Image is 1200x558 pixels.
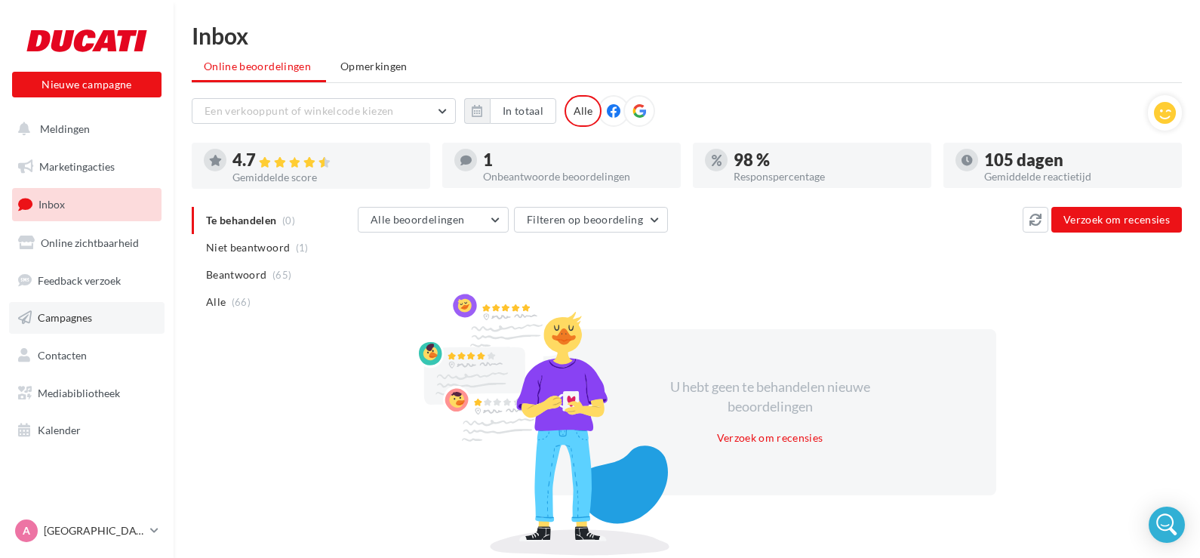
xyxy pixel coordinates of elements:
span: Inbox [38,198,65,211]
div: 105 dagen [984,152,1170,168]
span: Marketingacties [39,160,115,173]
button: Verzoek om recensies [1051,207,1182,233]
span: Alle [206,294,226,310]
a: A [GEOGRAPHIC_DATA] [12,516,162,545]
p: [GEOGRAPHIC_DATA] [44,523,144,538]
span: (66) [232,296,251,308]
div: Gemiddelde score [232,172,418,183]
span: Meldingen [40,122,90,135]
a: Campagnes [9,302,165,334]
span: Een verkooppunt of winkelcode kiezen [205,104,394,117]
span: Mediabibliotheek [38,387,120,399]
button: Een verkooppunt of winkelcode kiezen [192,98,456,124]
button: Meldingen [9,113,158,145]
span: Kalender [38,424,81,436]
div: Onbeantwoorde beoordelingen [483,171,669,182]
div: Responspercentage [734,171,919,182]
span: Campagnes [38,311,92,324]
div: U hebt geen te behandelen nieuwe beoordelingen [640,378,900,416]
button: In totaal [490,98,556,124]
span: Online zichtbaarheid [41,236,139,249]
div: 98 % [734,152,919,168]
button: In totaal [464,98,556,124]
div: Inbox [192,24,1182,47]
span: Beantwoord [206,267,267,282]
button: Verzoek om recensies [711,429,829,447]
span: A [23,523,30,538]
div: Gemiddelde reactietijd [984,171,1170,182]
a: Marketingacties [9,151,165,183]
a: Contacten [9,340,165,371]
span: (1) [296,242,309,254]
span: Contacten [38,349,87,362]
a: Inbox [9,188,165,220]
a: Mediabibliotheek [9,378,165,409]
div: 4.7 [232,152,418,169]
span: Opmerkingen [340,60,408,72]
a: Online zichtbaarheid [9,227,165,259]
span: (65) [272,269,291,281]
div: Open Intercom Messenger [1149,507,1185,543]
span: Feedback verzoek [38,273,121,286]
button: Alle beoordelingen [358,207,509,233]
div: Alle [565,95,602,127]
button: Filteren op beoordeling [514,207,668,233]
a: Feedback verzoek [9,265,165,297]
div: 1 [483,152,669,168]
span: Alle beoordelingen [371,213,464,226]
a: Kalender [9,415,165,446]
button: Nieuwe campagne [12,72,162,97]
span: Niet beantwoord [206,240,290,255]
